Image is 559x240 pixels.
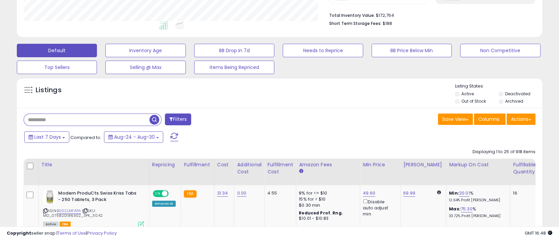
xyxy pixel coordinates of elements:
th: The percentage added to the cost of goods (COGS) that forms the calculator for Min & Max prices. [446,159,510,185]
label: Active [461,91,474,97]
div: Min Price [363,161,397,168]
div: Title [41,161,146,168]
label: Archived [505,98,523,104]
button: Aug-24 - Aug-30 [104,131,163,143]
b: Modern ProduCts Swiss Kriss Tabs - 250 Tablets, 3 Pack [58,190,140,204]
a: 69.99 [403,190,415,197]
div: Fulfillment Cost [267,161,293,175]
span: Columns [478,116,499,123]
label: Out of Stock [461,98,486,104]
div: Fulfillable Quantity [513,161,536,175]
b: Reduced Prof. Rng. [299,210,343,216]
span: ON [153,191,162,197]
button: BB Price Below Min [372,44,452,57]
span: Compared to: [70,134,101,141]
div: 4.55 [267,190,291,196]
a: 49.60 [363,190,375,197]
div: ASIN: [43,190,144,226]
b: Total Inventory Value: [329,12,375,18]
li: $172,764 [329,11,530,19]
div: 16 [513,190,534,196]
button: Default [17,44,97,57]
a: 75.30 [461,206,473,212]
a: Terms of Use [58,230,86,236]
a: B002LMFAPA [57,208,81,214]
label: Deactivated [505,91,530,97]
div: seller snap | | [7,230,117,237]
button: Actions [506,113,535,125]
button: Needs to Reprice [283,44,363,57]
span: OFF [168,191,178,197]
div: Additional Cost [237,161,261,175]
button: Save View [438,113,473,125]
button: Non Competitive [460,44,540,57]
a: 31.34 [217,190,228,197]
div: Displaying 1 to 25 of 918 items [473,149,535,155]
div: Disable auto adjust min [363,198,395,217]
button: Items Being Repriced [194,61,274,74]
button: Columns [474,113,505,125]
a: 0.00 [237,190,246,197]
a: Privacy Policy [87,230,117,236]
span: Aug-24 - Aug-30 [114,134,155,140]
p: Listing States: [455,83,542,90]
div: Fulfillment [184,161,211,168]
button: Top Sellers [17,61,97,74]
button: BB Drop in 7d [194,44,274,57]
div: [PERSON_NAME] [403,161,443,168]
button: Inventory Age [105,44,185,57]
span: $188 [383,20,392,27]
div: 15% for > $10 [299,196,355,202]
div: Cost [217,161,232,168]
div: $10.01 - $10.83 [299,216,355,221]
button: Selling @ Max [105,61,185,74]
div: % [449,190,505,203]
span: 2025-09-7 16:48 GMT [525,230,552,236]
b: Short Term Storage Fees: [329,21,382,26]
button: Last 7 Days [24,131,69,143]
small: FBA [184,190,196,198]
img: 41FDK9fJMCL._SL40_.jpg [43,190,57,204]
span: Last 7 Days [34,134,61,140]
div: 8% for <= $10 [299,190,355,196]
p: 12.64% Profit [PERSON_NAME] [449,198,505,203]
span: | SKU: MD_075820186302_3PK_30.42 [43,208,103,218]
div: Amazon Fees [299,161,357,168]
p: 33.72% Profit [PERSON_NAME] [449,214,505,218]
button: Filters [165,113,191,125]
div: Amazon AI [152,201,176,207]
a: 20.01 [459,190,470,197]
div: Repricing [152,161,178,168]
div: Markup on Cost [449,161,507,168]
small: Amazon Fees. [299,168,303,174]
b: Max: [449,206,461,212]
div: % [449,206,505,218]
strong: Copyright [7,230,31,236]
b: Min: [449,190,459,196]
div: $0.30 min [299,202,355,208]
h5: Listings [36,85,62,95]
